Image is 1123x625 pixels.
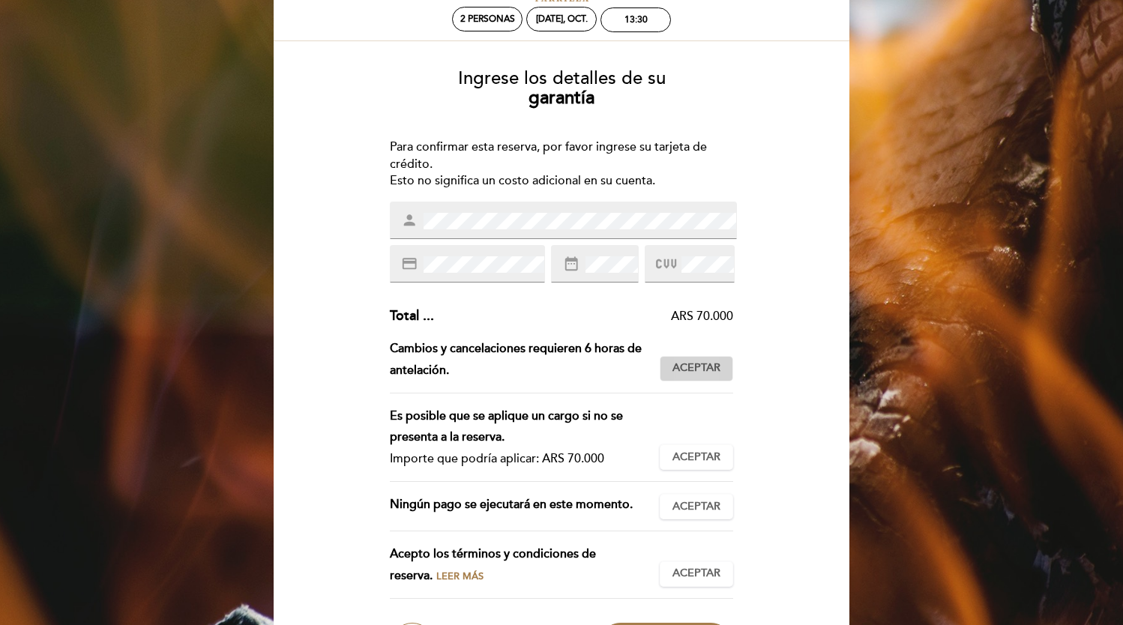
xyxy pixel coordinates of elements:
[390,543,660,587] div: Acepto los términos y condiciones de reserva.
[458,67,666,89] span: Ingrese los detalles de su
[672,360,720,376] span: Aceptar
[660,494,733,519] button: Aceptar
[529,87,594,109] b: garantía
[401,212,418,229] i: person
[660,356,733,381] button: Aceptar
[660,561,733,587] button: Aceptar
[390,494,660,519] div: Ningún pago se ejecutará en este momento.
[624,14,648,25] div: 13:30
[672,566,720,582] span: Aceptar
[390,338,660,381] div: Cambios y cancelaciones requieren 6 horas de antelación.
[460,13,515,25] span: 2 personas
[390,307,434,324] span: Total ...
[390,448,648,470] div: Importe que podría aplicar: ARS 70.000
[536,13,588,25] div: [DATE], oct.
[672,499,720,515] span: Aceptar
[390,405,648,449] div: Es posible que se aplique un cargo si no se presenta a la reserva.
[563,256,579,272] i: date_range
[436,570,484,582] span: Leer más
[672,450,720,465] span: Aceptar
[660,444,733,470] button: Aceptar
[401,256,418,272] i: credit_card
[434,308,734,325] div: ARS 70.000
[390,139,734,190] div: Para confirmar esta reserva, por favor ingrese su tarjeta de crédito. Esto no significa un costo ...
